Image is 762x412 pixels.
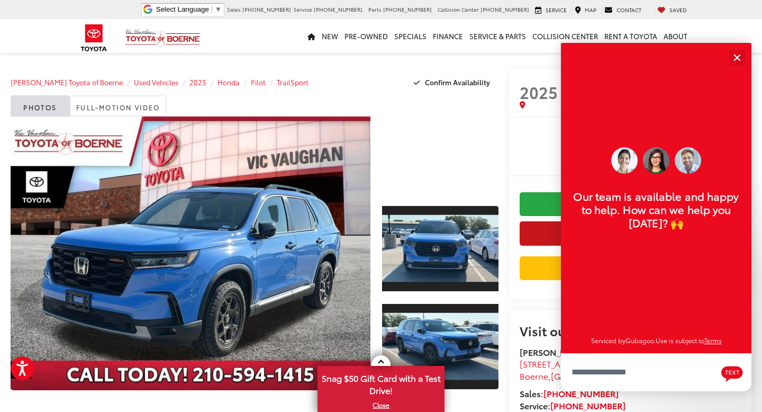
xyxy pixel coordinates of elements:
a: Service [532,6,569,14]
span: Sales [227,5,241,13]
span: Service [546,6,567,14]
button: Get Price Now [520,221,741,245]
span: Select Language [156,5,209,13]
img: Toyota [74,21,114,55]
img: 2025 Honda Pilot TrailSport [7,115,374,391]
span: Boerne [520,370,548,382]
span: Confirm Availability [425,77,490,87]
span: [PHONE_NUMBER] [242,5,291,13]
span: Contact [616,6,641,14]
a: [PHONE_NUMBER] [550,399,625,411]
span: Snag $50 Gift Card with a Test Drive! [319,367,443,399]
span: Serviced by [591,336,625,345]
a: [STREET_ADDRESS] Boerne,[GEOGRAPHIC_DATA] 78006 [520,357,665,382]
span: 2025 [520,80,558,103]
a: Contact [602,6,644,14]
button: Chat with SMS [718,361,746,384]
svg: Text [721,365,743,382]
span: [DATE] Price: [520,147,741,157]
a: [PHONE_NUMBER] [543,387,619,399]
span: , [520,370,665,382]
textarea: Type your message [561,353,751,391]
img: 2025 Honda Pilot TrailSport [381,215,500,282]
strong: Sales: [520,387,619,399]
span: [STREET_ADDRESS] [520,357,596,370]
p: Our team is available and happy to help. How can we help you [DATE]? 🙌 [571,190,741,229]
a: Full-Motion Video [70,95,167,117]
a: Pilot [251,77,266,87]
a: Expand Photo 1 [382,205,498,292]
span: [PHONE_NUMBER] [480,5,529,13]
a: Pre-Owned [341,19,391,53]
button: Confirm Availability [408,73,498,92]
strong: [PERSON_NAME] Toyota of Boerne [520,346,658,358]
a: Home [304,19,319,53]
a: TrailSport [277,77,309,87]
span: ▼ [215,5,222,13]
a: Map [572,6,599,14]
a: About [660,19,691,53]
a: Collision Center [529,19,601,53]
a: Photos [11,95,70,117]
a: Expand Photo 2 [382,303,498,390]
a: Value Your Trade [520,256,741,280]
strong: Service: [520,399,625,411]
span: Saved [669,6,687,14]
img: Vic Vaughan Toyota of Boerne [125,29,201,47]
a: [PERSON_NAME] Toyota of Boerne [11,77,123,87]
a: Rent a Toyota [601,19,660,53]
span: Collision Center [438,5,479,13]
span: Use is subject to [656,336,704,345]
span: $4,220 [520,131,741,147]
a: Finance [430,19,466,53]
span: Service [294,5,312,13]
img: Operator 3 [675,147,701,174]
a: Used Vehicles [134,77,178,87]
a: Expand Photo 0 [11,117,370,390]
a: New [319,19,341,53]
span: [PHONE_NUMBER] [314,5,362,13]
button: Close [725,46,748,69]
a: Service & Parts: Opens in a new tab [466,19,529,53]
a: Check Availability [520,192,741,216]
img: 2025 Honda Pilot TrailSport [381,313,500,380]
span: [GEOGRAPHIC_DATA] [551,370,639,382]
a: Select Language​ [156,5,222,13]
a: My Saved Vehicles [655,6,690,14]
span: Map [585,6,596,14]
img: Operator 1 [643,147,669,174]
a: 2025 [189,77,206,87]
a: Terms [704,336,722,345]
div: View Full-Motion Video [382,117,498,194]
img: Operator 2 [611,147,638,174]
span: Parts [368,5,382,13]
h2: Visit our Store [520,324,741,337]
a: Honda [217,77,240,87]
span: [PHONE_NUMBER] [383,5,432,13]
a: Specials [391,19,430,53]
a: Gubagoo. [625,336,656,345]
span: Special [11,362,32,379]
